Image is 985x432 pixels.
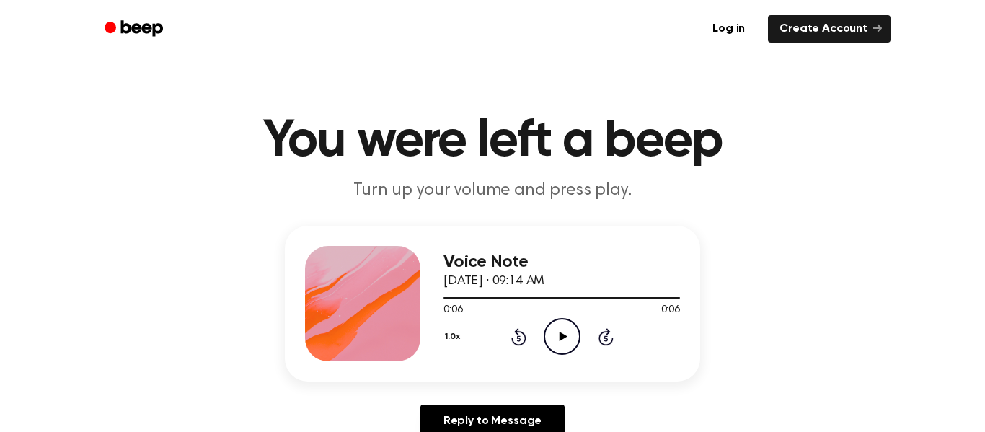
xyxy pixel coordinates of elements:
h3: Voice Note [443,252,680,272]
a: Log in [698,12,759,45]
p: Turn up your volume and press play. [216,179,769,203]
span: 0:06 [661,303,680,318]
a: Beep [94,15,176,43]
button: 1.0x [443,325,465,349]
span: [DATE] · 09:14 AM [443,275,544,288]
h1: You were left a beep [123,115,862,167]
span: 0:06 [443,303,462,318]
a: Create Account [768,15,891,43]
